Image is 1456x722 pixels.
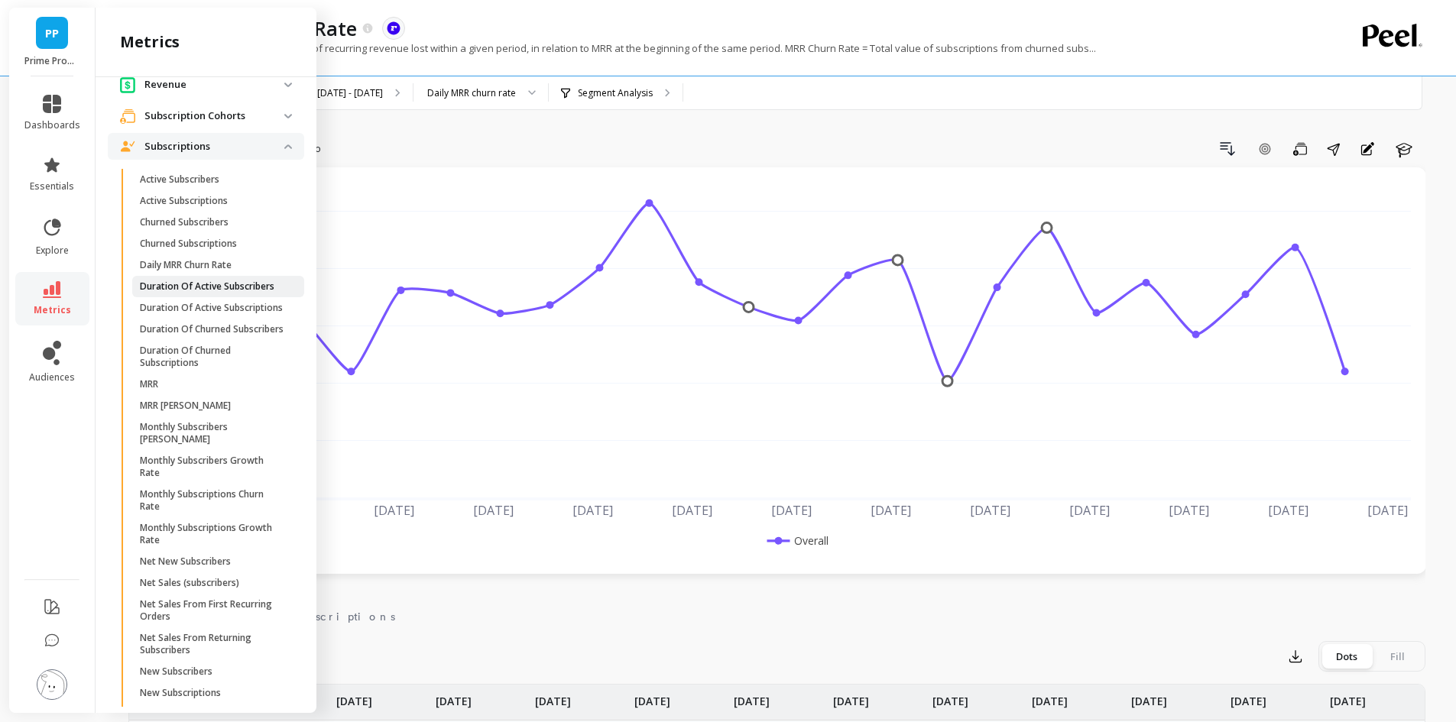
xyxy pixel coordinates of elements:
[144,77,284,92] p: Revenue
[140,687,221,699] p: New Subscriptions
[128,41,1096,55] p: This metric measures the amount of recurring revenue lost within a given period, in relation to M...
[336,685,372,709] p: [DATE]
[140,323,284,335] p: Duration Of Churned Subscribers
[37,669,67,700] img: profile picture
[1032,685,1068,709] p: [DATE]
[120,141,135,151] img: navigation item icon
[284,114,292,118] img: down caret icon
[1321,644,1372,669] div: Dots
[29,371,75,384] span: audiences
[140,577,239,589] p: Net Sales (subscribers)
[120,31,180,53] h2: metrics
[387,21,400,35] img: api.recharge.svg
[634,685,670,709] p: [DATE]
[36,244,69,257] span: explore
[144,108,284,124] p: Subscription Cohorts
[140,195,228,207] p: Active Subscriptions
[140,259,232,271] p: Daily MRR Churn Rate
[535,685,571,709] p: [DATE]
[140,345,286,369] p: Duration Of Churned Subscriptions
[932,685,968,709] p: [DATE]
[140,455,286,479] p: Monthly Subscribers Growth Rate
[140,665,212,678] p: New Subscribers
[578,87,653,99] p: Segment Analysis
[275,609,395,624] span: Subscriptions
[1372,644,1422,669] div: Fill
[140,522,286,546] p: Monthly Subscriptions Growth Rate
[427,86,516,100] div: Daily MRR churn rate
[140,173,219,186] p: Active Subscribers
[140,632,286,656] p: Net Sales From Returning Subscribers
[144,139,284,154] p: Subscriptions
[140,378,158,390] p: MRR
[140,488,286,513] p: Monthly Subscriptions Churn Rate
[120,108,135,124] img: navigation item icon
[140,421,286,445] p: Monthly Subscribers [PERSON_NAME]
[34,304,71,316] span: metrics
[140,280,274,293] p: Duration Of Active Subscribers
[1330,685,1366,709] p: [DATE]
[120,76,135,92] img: navigation item icon
[734,685,770,709] p: [DATE]
[1131,685,1167,709] p: [DATE]
[1231,685,1266,709] p: [DATE]
[833,685,869,709] p: [DATE]
[30,180,74,193] span: essentials
[140,400,231,412] p: MRR [PERSON_NAME]
[436,685,472,709] p: [DATE]
[45,24,59,42] span: PP
[140,555,231,568] p: Net New Subscribers
[24,119,80,131] span: dashboards
[140,238,237,250] p: Churned Subscriptions
[140,598,286,623] p: Net Sales From First Recurring Orders
[284,144,292,149] img: down caret icon
[128,597,1425,632] nav: Tabs
[140,216,229,228] p: Churned Subscribers
[24,55,80,67] p: Prime Prometics™
[140,302,283,314] p: Duration Of Active Subscriptions
[284,83,292,87] img: down caret icon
